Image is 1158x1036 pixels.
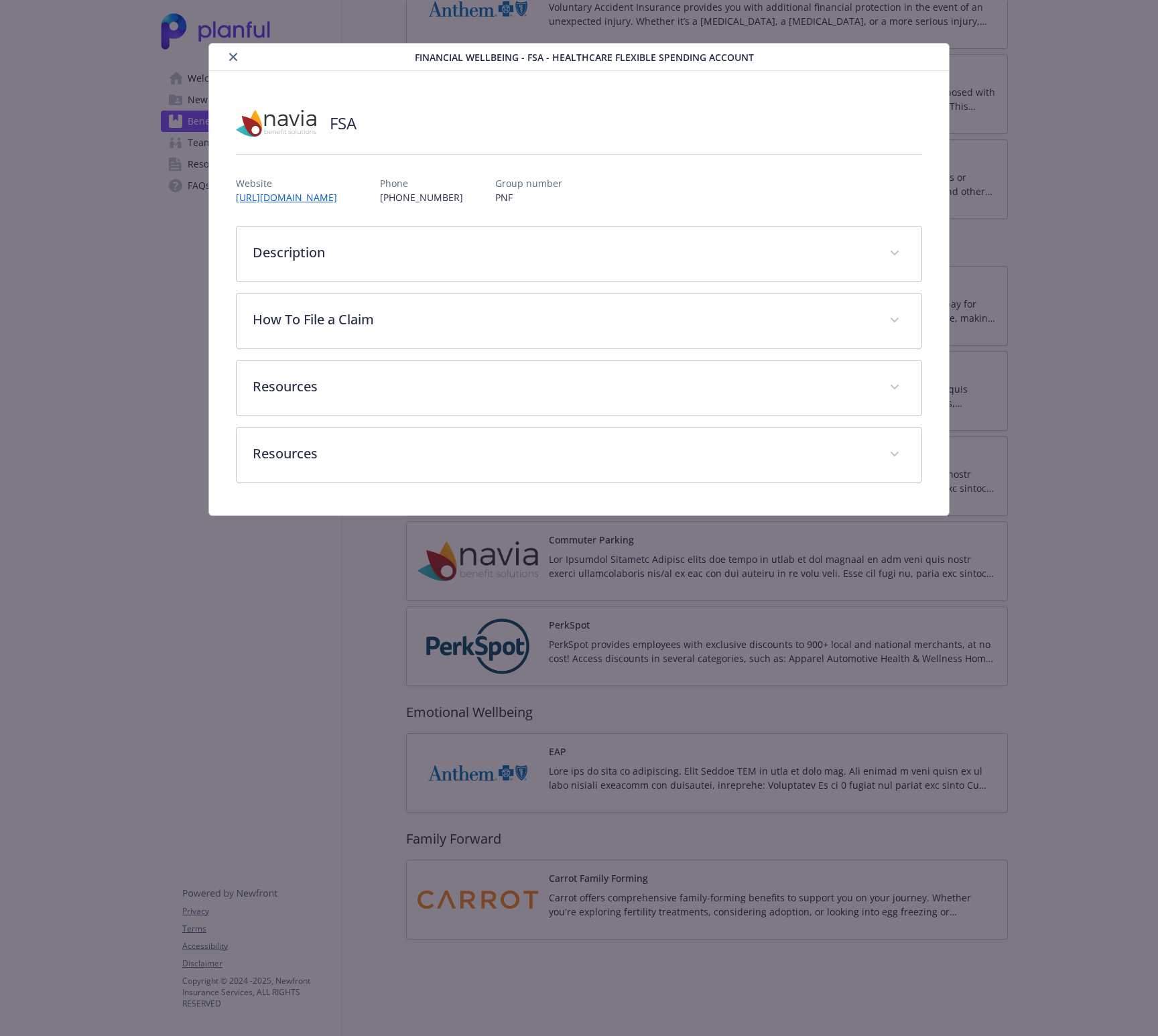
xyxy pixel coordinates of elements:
[237,428,921,482] div: Resources
[237,361,921,415] div: Resources
[253,377,873,397] p: Resources
[380,176,463,190] p: Phone
[253,444,873,464] p: Resources
[253,310,873,330] p: How To File a Claim
[237,294,921,348] div: How To File a Claim
[116,43,1042,516] div: details for plan Financial Wellbeing - FSA - Healthcare Flexible Spending Account
[380,190,463,204] p: [PHONE_NUMBER]
[415,50,754,64] span: Financial Wellbeing - FSA - Healthcare Flexible Spending Account
[236,191,348,204] a: [URL][DOMAIN_NAME]
[236,103,316,143] img: Navia Benefit Solutions
[237,226,921,281] div: Description
[495,190,562,204] p: PNF
[253,243,873,263] p: Description
[330,112,357,135] h2: FSA
[236,176,348,190] p: Website
[225,49,241,65] button: close
[495,176,562,190] p: Group number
